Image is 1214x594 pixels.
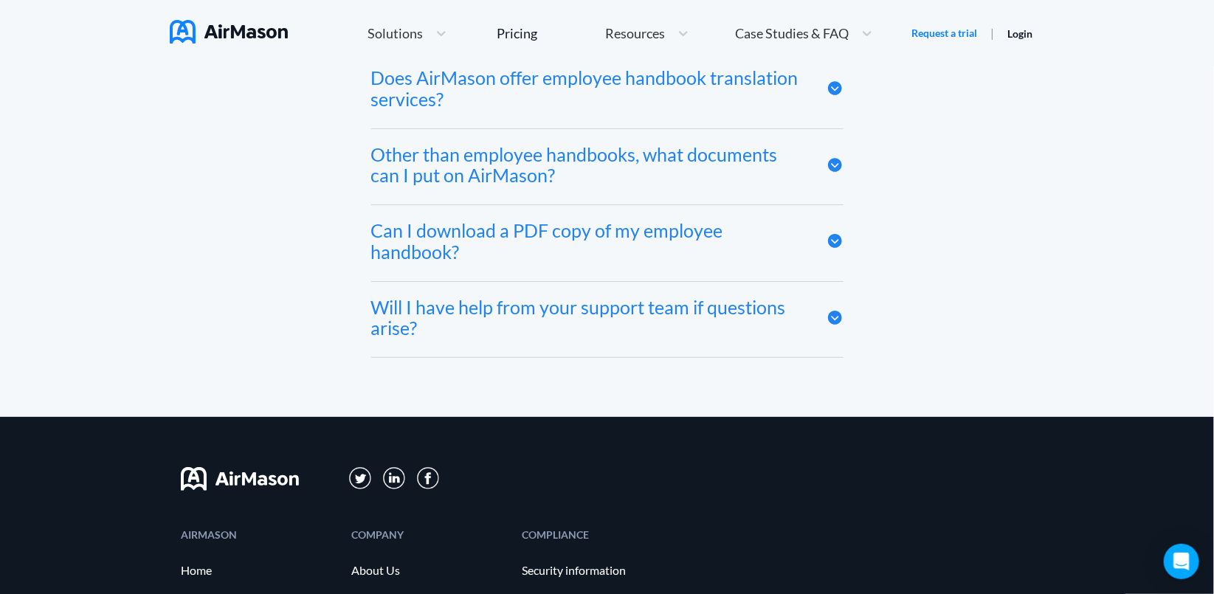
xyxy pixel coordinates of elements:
a: Home [181,564,337,577]
span: | [990,26,994,40]
span: Case Studies & FAQ [735,27,849,40]
span: Solutions [368,27,423,40]
img: svg+xml;base64,PHN2ZyB3aWR0aD0iMTYwIiBoZWlnaHQ9IjMyIiB2aWV3Qm94PSIwIDAgMTYwIDMyIiBmaWxsPSJub25lIi... [181,467,299,491]
div: COMPANY [351,530,507,539]
img: svg+xml;base64,PD94bWwgdmVyc2lvbj0iMS4wIiBlbmNvZGluZz0iVVRGLTgiPz4KPHN2ZyB3aWR0aD0iMzFweCIgaGVpZ2... [383,467,406,490]
a: Request a trial [911,26,977,41]
div: Other than employee handbooks, what documents can I put on AirMason? [371,144,804,187]
img: AirMason Logo [170,20,288,44]
div: AIRMASON [181,530,337,539]
a: About Us [351,564,507,577]
div: Can I download a PDF copy of my employee handbook? [371,220,804,263]
div: Will I have help from your support team if questions arise? [371,297,804,339]
a: Security information [522,564,677,577]
a: Login [1007,27,1032,40]
img: svg+xml;base64,PD94bWwgdmVyc2lvbj0iMS4wIiBlbmNvZGluZz0iVVRGLTgiPz4KPHN2ZyB3aWR0aD0iMzBweCIgaGVpZ2... [417,467,439,489]
div: Pricing [497,27,538,40]
div: Does AirMason offer employee handbook translation services? [371,67,804,110]
img: svg+xml;base64,PD94bWwgdmVyc2lvbj0iMS4wIiBlbmNvZGluZz0iVVRGLTgiPz4KPHN2ZyB3aWR0aD0iMzFweCIgaGVpZ2... [349,467,372,490]
a: Pricing [497,20,538,46]
span: Resources [605,27,665,40]
div: COMPLIANCE [522,530,677,539]
div: Open Intercom Messenger [1164,544,1199,579]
